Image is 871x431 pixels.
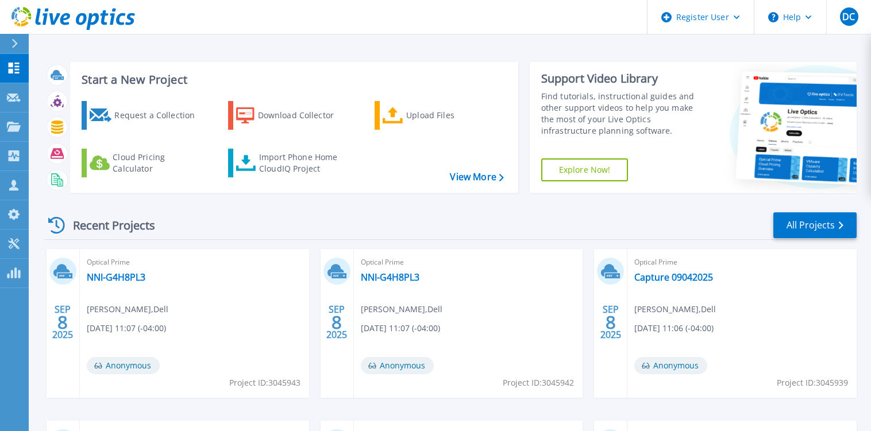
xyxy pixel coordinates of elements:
[259,152,349,174] div: Import Phone Home CloudIQ Project
[258,104,350,127] div: Download Collector
[634,256,850,269] span: Optical Prime
[87,256,302,269] span: Optical Prime
[842,12,855,21] span: DC
[600,301,622,343] div: SEP 2025
[541,158,629,181] a: Explore Now!
[87,303,168,316] span: [PERSON_NAME] , Dell
[361,271,419,283] a: NNI-G4H8PL3
[52,301,74,343] div: SEP 2025
[87,271,145,283] a: NNI-G4H8PL3
[361,322,440,335] span: [DATE] 11:07 (-04:00)
[361,303,442,316] span: [PERSON_NAME] , Dell
[606,317,616,327] span: 8
[361,256,576,269] span: Optical Prime
[228,101,356,130] a: Download Collector
[332,317,342,327] span: 8
[634,357,707,374] span: Anonymous
[634,303,716,316] span: [PERSON_NAME] , Dell
[326,301,348,343] div: SEP 2025
[82,149,210,177] a: Cloud Pricing Calculator
[44,211,171,239] div: Recent Projects
[87,357,160,374] span: Anonymous
[375,101,503,130] a: Upload Files
[82,73,503,86] h3: Start a New Project
[634,322,714,335] span: [DATE] 11:06 (-04:00)
[450,172,503,183] a: View More
[541,91,706,137] div: Find tutorials, instructional guides and other support videos to help you make the most of your L...
[113,152,205,174] div: Cloud Pricing Calculator
[406,104,498,127] div: Upload Files
[114,104,206,127] div: Request a Collection
[773,212,857,238] a: All Projects
[503,376,574,389] span: Project ID: 3045942
[82,101,210,130] a: Request a Collection
[87,322,166,335] span: [DATE] 11:07 (-04:00)
[777,376,848,389] span: Project ID: 3045939
[57,317,68,327] span: 8
[361,357,434,374] span: Anonymous
[541,71,706,86] div: Support Video Library
[634,271,713,283] a: Capture 09042025
[229,376,300,389] span: Project ID: 3045943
